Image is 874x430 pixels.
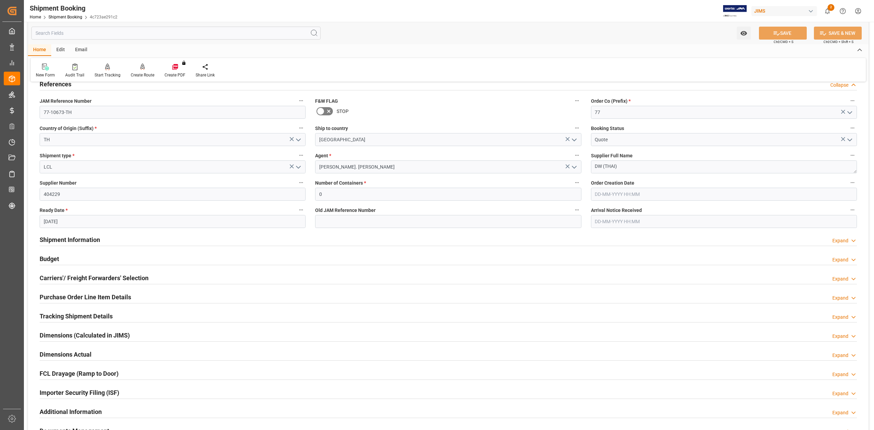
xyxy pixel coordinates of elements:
[830,82,848,89] div: Collapse
[832,333,848,340] div: Expand
[315,152,331,159] span: Agent
[835,3,850,19] button: Help Center
[337,108,349,115] span: STOP
[573,96,581,105] button: F&W FLAG
[591,180,634,187] span: Order Creation Date
[40,80,71,89] h2: References
[832,256,848,263] div: Expand
[573,151,581,160] button: Agent *
[31,27,321,40] input: Search Fields
[315,207,376,214] span: Old JAM Reference Number
[573,205,581,214] button: Old JAM Reference Number
[848,151,857,160] button: Supplier Full Name
[40,292,131,302] h2: Purchase Order Line Item Details
[832,275,848,283] div: Expand
[848,205,857,214] button: Arrival Notice Received
[40,207,68,214] span: Ready Date
[40,180,76,187] span: Supplier Number
[832,390,848,397] div: Expand
[814,27,862,40] button: SAVE & NEW
[40,133,306,146] input: Type to search/select
[848,96,857,105] button: Order Co (Prefix) *
[40,331,130,340] h2: Dimensions (Calculated in JIMS)
[832,371,848,378] div: Expand
[591,152,633,159] span: Supplier Full Name
[95,72,121,78] div: Start Tracking
[832,314,848,321] div: Expand
[40,350,91,359] h2: Dimensions Actual
[591,160,857,173] textarea: DW (THAI)
[573,124,581,132] button: Ship to country
[832,352,848,359] div: Expand
[828,4,834,11] span: 2
[196,72,215,78] div: Share Link
[848,178,857,187] button: Order Creation Date
[591,207,642,214] span: Arrival Notice Received
[40,152,74,159] span: Shipment type
[293,134,303,145] button: open menu
[297,96,306,105] button: JAM Reference Number
[70,44,93,56] div: Email
[40,369,118,378] h2: FCL Drayage (Ramp to Door)
[751,4,820,17] button: JIMS
[297,151,306,160] button: Shipment type *
[40,273,149,283] h2: Carriers'/ Freight Forwarders' Selection
[820,3,835,19] button: show 2 new notifications
[823,39,854,44] span: Ctrl/CMD + Shift + S
[48,15,82,19] a: Shipment Booking
[40,312,113,321] h2: Tracking Shipment Details
[759,27,807,40] button: SAVE
[832,409,848,416] div: Expand
[737,27,751,40] button: open menu
[40,407,102,416] h2: Additional Information
[30,3,117,13] div: Shipment Booking
[131,72,154,78] div: Create Route
[751,6,817,16] div: JIMS
[591,215,857,228] input: DD-MM-YYYY HH:MM
[40,254,59,263] h2: Budget
[591,188,857,201] input: DD-MM-YYYY HH:MM
[297,205,306,214] button: Ready Date *
[832,237,848,244] div: Expand
[573,178,581,187] button: Number of Containers *
[832,295,848,302] div: Expand
[591,125,624,132] span: Booking Status
[568,162,579,172] button: open menu
[568,134,579,145] button: open menu
[40,388,119,397] h2: Importer Security Filing (ISF)
[297,124,306,132] button: Country of Origin (Suffix) *
[40,98,91,105] span: JAM Reference Number
[30,15,41,19] a: Home
[40,215,306,228] input: DD-MM-YYYY
[40,235,100,244] h2: Shipment Information
[844,134,854,145] button: open menu
[315,180,366,187] span: Number of Containers
[591,98,631,105] span: Order Co (Prefix)
[36,72,55,78] div: New Form
[65,72,84,78] div: Audit Trail
[723,5,747,17] img: Exertis%20JAM%20-%20Email%20Logo.jpg_1722504956.jpg
[848,124,857,132] button: Booking Status
[844,107,854,118] button: open menu
[51,44,70,56] div: Edit
[40,125,97,132] span: Country of Origin (Suffix)
[28,44,51,56] div: Home
[297,178,306,187] button: Supplier Number
[293,162,303,172] button: open menu
[315,125,348,132] span: Ship to country
[315,98,338,105] span: F&W FLAG
[774,39,793,44] span: Ctrl/CMD + S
